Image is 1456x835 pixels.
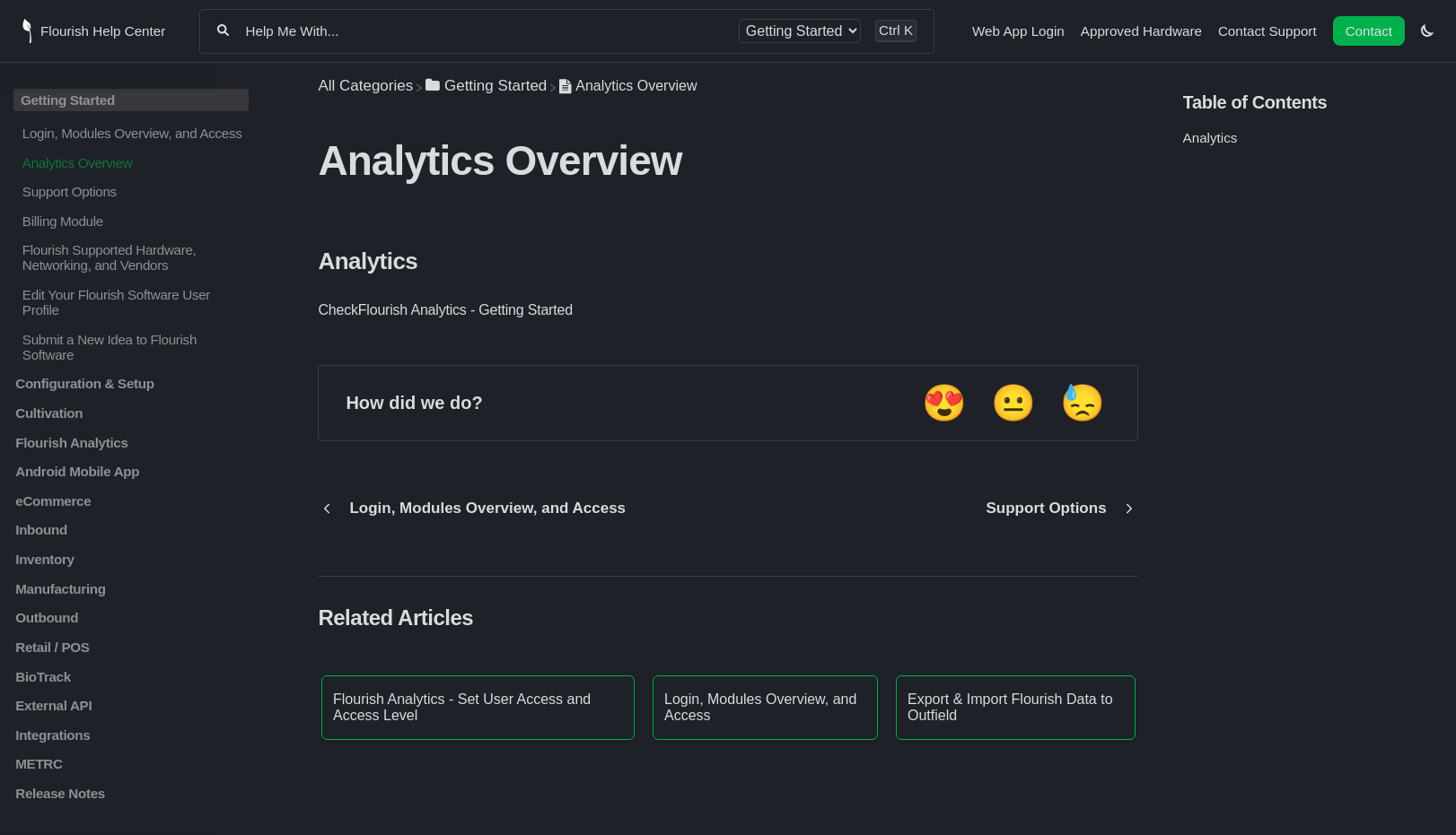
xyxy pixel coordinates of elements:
p: Export & Import Flourish Data to Outfield [908,691,1124,724]
a: eCommerce [13,493,249,509]
button: Positive feedback button [917,381,972,425]
a: Support Options [13,184,249,199]
a: Cultivation [13,405,249,421]
a: BioTrack [13,668,249,683]
a: Flourish Analytics - Set User Access and Access Level [321,675,635,740]
a: Getting Started [425,77,547,94]
p: Support Options [973,500,1120,518]
a: Contact [1333,16,1405,46]
p: Edit Your Flourish Software User Profile [21,287,249,317]
a: Flourish Analytics - Getting Started [358,302,573,317]
h1: Analytics Overview [318,136,1137,185]
a: Getting Started [13,89,249,111]
a: Flourish Supported Hardware, Networking, and Vendors [13,242,249,273]
a: Configuration & Setup [13,376,249,391]
a: Release Notes [13,786,249,801]
kbd: Ctrl [879,22,900,38]
a: Export & Import Flourish Data to Outfield [896,675,1136,740]
a: Breadcrumb link to All Categories [318,77,413,94]
a: Go to next article Support Options [973,484,1138,533]
p: Login, Modules Overview, and Access [21,126,249,141]
p: Flourish Supported Hardware, Networking, and Vendors [21,242,249,273]
a: Edit Your Flourish Software User Profile [13,287,249,317]
h5: Table of Contents [1183,92,1443,113]
span: Flourish Help Center [40,23,165,39]
p: Analytics Overview [21,154,249,170]
a: Switch dark mode setting [1421,22,1434,38]
a: Android Mobile App [13,464,249,479]
kbd: K [904,22,913,38]
a: Inbound [13,522,249,537]
a: External API [13,698,249,713]
span: ​Getting Started [444,77,547,95]
p: Check [318,299,1137,322]
a: Submit a New Idea to Flourish Software [13,331,249,361]
input: Help Me With... [244,22,724,39]
a: Retail / POS [13,639,249,655]
p: Login, Modules Overview, and Access [336,500,639,518]
img: Flourish Help Center Logo [22,19,31,43]
a: Contact Support navigation item [1218,23,1317,39]
button: Neutral feedback button [986,381,1041,425]
p: Flourish Analytics - Set User Access and Access Level [333,691,623,724]
a: Login, Modules Overview, and Access [13,126,249,141]
a: Web App Login navigation item [972,23,1065,39]
span: Analytics Overview [575,78,697,93]
a: Flourish Analytics [13,434,249,449]
a: Integrations [13,727,249,743]
button: Negative feedback button [1055,381,1110,425]
a: Login, Modules Overview, and Access [653,675,878,740]
a: METRC [13,756,249,771]
a: Analytics Overview [13,154,249,170]
a: Approved Hardware navigation item [1081,23,1202,39]
p: Billing Module [21,213,249,229]
li: Contact desktop [1329,19,1409,44]
p: Login, Modules Overview, and Access [664,691,866,724]
a: Analytics [1183,130,1238,145]
p: How did we do? [346,393,482,413]
p: Support Options [21,184,249,199]
a: Billing Module [13,213,249,229]
a: Go to previous article Login, Modules Overview, and Access [318,484,639,533]
span: All Categories [318,77,413,95]
a: Outbound [13,610,249,625]
a: Inventory [13,552,249,567]
a: Flourish Help Center [22,19,165,43]
h4: Related Articles [318,605,1137,631]
strong: Analytics [318,248,417,274]
p: Submit a New Idea to Flourish Software [21,331,249,361]
a: Manufacturing [13,580,249,596]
